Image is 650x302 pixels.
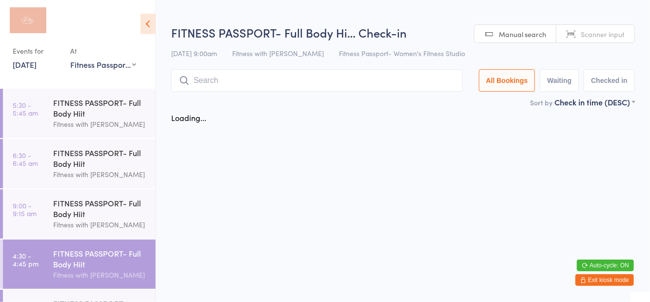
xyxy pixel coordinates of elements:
div: FITNESS PASSPORT- Full Body Hiit [53,97,147,119]
img: Fitness with Zoe [10,7,46,33]
span: Scanner input [581,29,625,39]
label: Sort by [530,98,552,107]
div: At [70,43,136,59]
h2: FITNESS PASSPORT- Full Body Hi… Check-in [171,24,635,40]
time: 4:30 - 4:45 pm [13,252,39,267]
a: 9:00 -9:15 amFITNESS PASSPORT- Full Body HiitFitness with [PERSON_NAME] [3,189,156,239]
div: FITNESS PASSPORT- Full Body Hiit [53,248,147,269]
div: Check in time (DESC) [554,97,635,107]
button: Auto-cycle: ON [577,260,634,271]
button: Waiting [540,69,579,92]
div: FITNESS PASSPORT- Full Body Hiit [53,198,147,219]
span: Fitness with [PERSON_NAME] [232,48,324,58]
span: [DATE] 9:00am [171,48,217,58]
div: Loading... [171,112,206,123]
span: Fitness Passport- Women's Fitness Studio [339,48,465,58]
div: Fitness with [PERSON_NAME] [53,169,147,180]
span: Manual search [499,29,546,39]
a: 4:30 -4:45 pmFITNESS PASSPORT- Full Body HiitFitness with [PERSON_NAME] [3,240,156,289]
a: 6:30 -6:45 amFITNESS PASSPORT- Full Body HiitFitness with [PERSON_NAME] [3,139,156,188]
a: [DATE] [13,59,37,70]
div: Fitness with [PERSON_NAME] [53,219,147,230]
div: FITNESS PASSPORT- Full Body Hiit [53,147,147,169]
input: Search [171,69,463,92]
div: Events for [13,43,60,59]
button: All Bookings [479,69,535,92]
button: Exit kiosk mode [575,274,634,286]
time: 9:00 - 9:15 am [13,201,37,217]
div: Fitness with [PERSON_NAME] [53,269,147,281]
time: 6:30 - 6:45 am [13,151,38,167]
time: 5:30 - 5:45 am [13,101,38,117]
div: Fitness with [PERSON_NAME] [53,119,147,130]
button: Checked in [584,69,635,92]
a: 5:30 -5:45 amFITNESS PASSPORT- Full Body HiitFitness with [PERSON_NAME] [3,89,156,138]
div: Fitness Passport- Women's Fitness Studio [70,59,136,70]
